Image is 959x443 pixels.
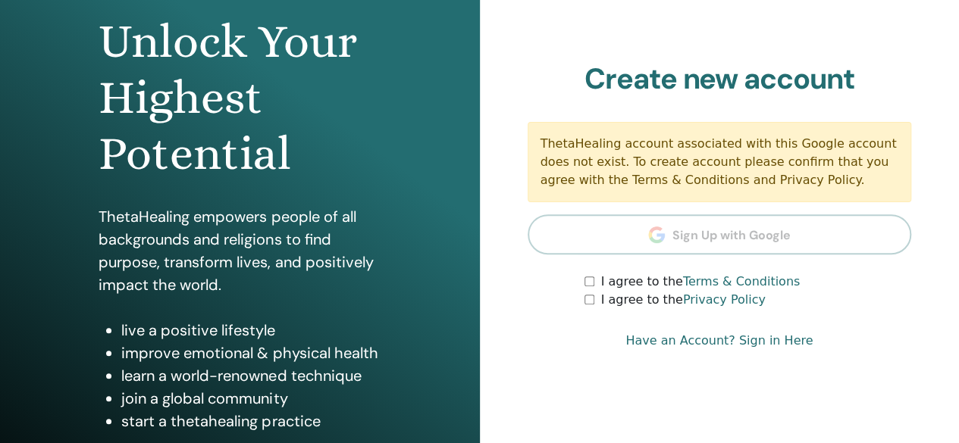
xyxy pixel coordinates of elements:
label: I agree to the [600,273,800,291]
label: I agree to the [600,291,765,309]
p: ThetaHealing empowers people of all backgrounds and religions to find purpose, transform lives, a... [99,205,381,296]
a: Have an Account? Sign in Here [625,332,813,350]
div: ThetaHealing account associated with this Google account does not exist. To create account please... [528,122,912,202]
a: Privacy Policy [683,292,766,307]
li: start a thetahealing practice [121,410,381,432]
h1: Unlock Your Highest Potential [99,14,381,183]
li: live a positive lifestyle [121,319,381,342]
li: join a global community [121,387,381,410]
a: Terms & Conditions [683,274,800,289]
li: learn a world-renowned technique [121,364,381,387]
li: improve emotional & physical health [121,342,381,364]
h2: Create new account [528,62,912,97]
